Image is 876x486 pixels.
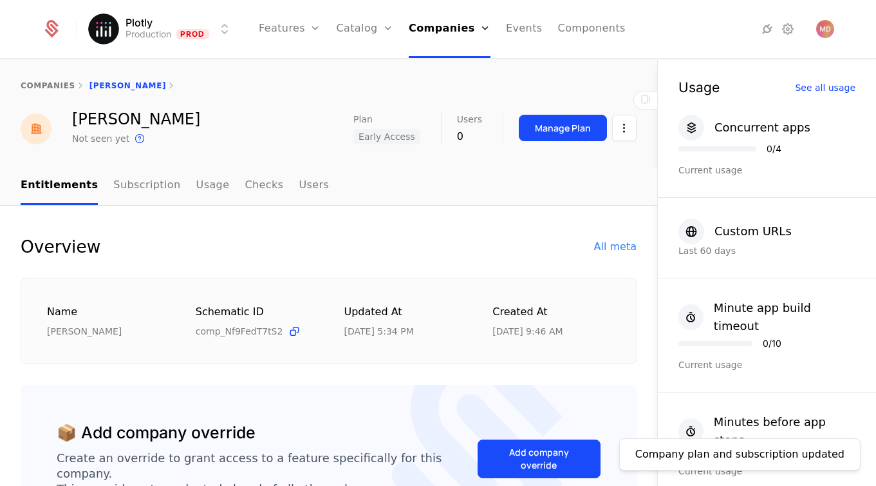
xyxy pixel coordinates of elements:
[21,81,75,90] a: companies
[353,129,420,144] span: Early Access
[678,299,855,335] button: Minute app build timeout
[21,113,51,144] img: Ed Joseph
[21,167,98,205] a: Entitlements
[492,325,563,338] div: 10/9/25, 9:46 AM
[196,304,313,320] div: Schematic ID
[816,20,834,38] button: Open user button
[126,28,171,41] div: Production
[816,20,834,38] img: Megan Dyer
[678,81,720,94] div: Usage
[353,115,373,124] span: Plan
[678,358,855,371] div: Current usage
[492,304,610,320] div: Created at
[678,115,810,141] button: Concurrent apps
[176,29,209,39] span: Prod
[457,115,482,124] span: Users
[780,21,796,37] a: Settings
[88,14,119,44] img: Plotly
[494,446,584,472] div: Add company override
[47,304,165,320] div: Name
[196,167,230,205] a: Usage
[47,325,165,338] div: [PERSON_NAME]
[299,167,329,205] a: Users
[57,421,256,445] div: 📦 Add company override
[760,21,775,37] a: Integrations
[678,413,855,449] button: Minutes before app stops
[72,132,129,145] div: Not seen yet
[535,122,591,135] div: Manage Plan
[635,447,844,462] div: Company plan and subscription updated
[344,304,462,320] div: Updated at
[21,237,100,257] div: Overview
[678,164,855,177] div: Current usage
[594,239,637,255] div: All meta
[113,167,180,205] a: Subscription
[714,222,792,240] div: Custom URLs
[714,299,855,335] div: Minute app build timeout
[126,17,153,28] span: Plotly
[72,112,200,127] div: [PERSON_NAME]
[767,144,781,153] div: 0 / 4
[714,119,810,137] div: Concurrent apps
[344,325,414,338] div: 10/10/25, 5:34 PM
[457,129,482,144] div: 0
[92,15,232,43] button: Select environment
[478,440,601,478] button: Add company override
[678,244,855,257] div: Last 60 days
[196,325,283,338] span: comp_Nf9FedT7tS2
[714,413,855,449] div: Minutes before app stops
[763,339,781,348] div: 0 / 10
[795,83,855,92] div: See all usage
[519,115,607,141] button: Manage Plan
[21,167,637,205] nav: Main
[21,167,329,205] ul: Choose Sub Page
[612,115,637,141] button: Select action
[245,167,283,205] a: Checks
[678,219,792,244] button: Custom URLs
